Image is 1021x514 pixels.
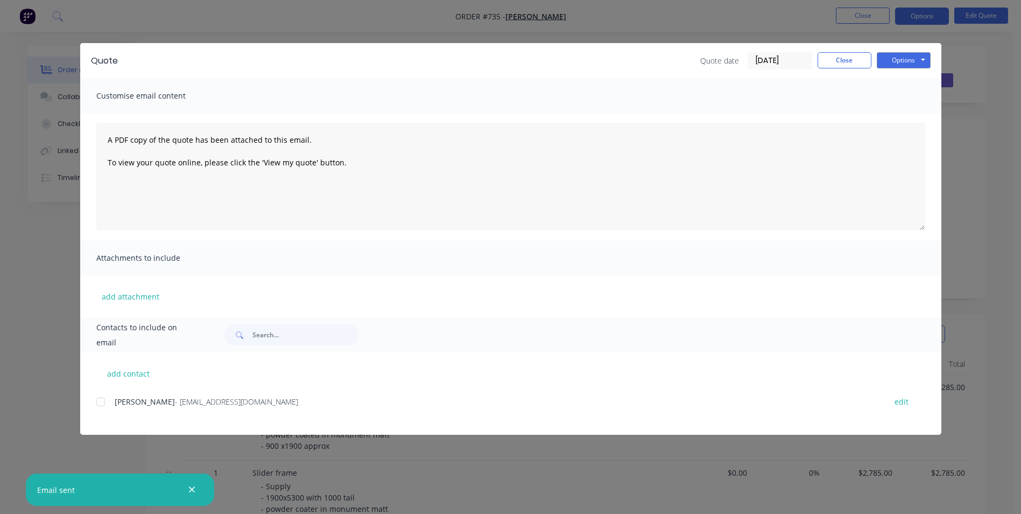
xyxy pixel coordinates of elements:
span: - [EMAIL_ADDRESS][DOMAIN_NAME] [175,397,298,407]
button: edit [888,394,915,409]
span: Customise email content [96,88,215,103]
span: Contacts to include on email [96,320,198,350]
input: Search... [252,324,359,346]
div: Email sent [37,484,75,496]
div: Quote [91,54,118,67]
textarea: A PDF copy of the quote has been attached to this email. To view your quote online, please click ... [96,123,925,231]
span: Attachments to include [96,251,215,266]
button: add contact [96,365,161,381]
button: Options [877,52,931,68]
span: [PERSON_NAME] [115,397,175,407]
button: add attachment [96,288,165,304]
button: Close [818,52,871,68]
span: Quote date [700,55,739,66]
